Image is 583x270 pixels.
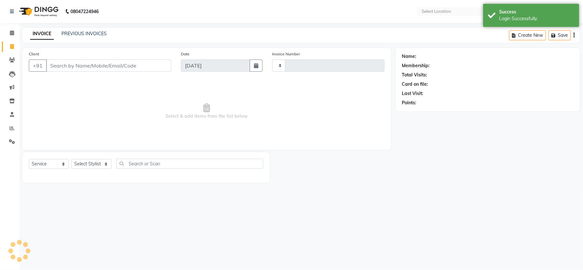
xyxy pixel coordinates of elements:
div: Name: [402,53,417,60]
div: Total Visits: [402,72,427,78]
div: Card on file: [402,81,428,88]
div: Success [499,9,574,15]
input: Search or Scan [116,159,263,169]
a: PREVIOUS INVOICES [61,31,107,36]
div: Membership: [402,62,430,69]
label: Date [181,51,190,57]
div: Login Successfully. [499,15,574,22]
label: Invoice Number [272,51,300,57]
div: Select Location [422,8,451,15]
button: Create New [509,30,546,40]
div: Points: [402,99,417,106]
button: Save [548,30,571,40]
b: 08047224946 [70,3,99,20]
button: +91 [29,60,47,72]
span: Select & add items from the list below [29,79,385,143]
img: logo [16,3,60,20]
a: INVOICE [30,28,54,40]
input: Search by Name/Mobile/Email/Code [46,60,171,72]
div: Last Visit: [402,90,424,97]
label: Client [29,51,39,57]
